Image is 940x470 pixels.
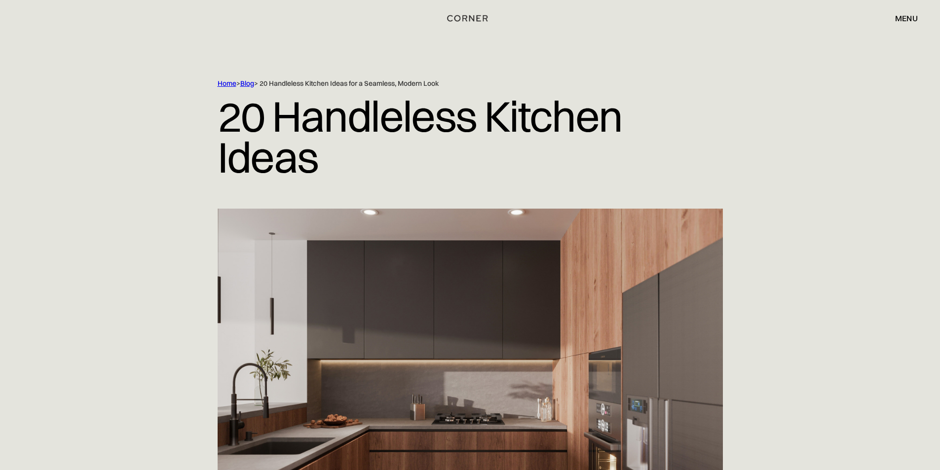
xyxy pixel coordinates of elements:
[218,88,723,185] h1: 20 Handleless Kitchen Ideas
[435,12,505,25] a: home
[218,79,236,88] a: Home
[240,79,254,88] a: Blog
[885,10,918,27] div: menu
[218,79,681,88] div: > > 20 Handleless Kitchen Ideas for a Seamless, Modern Look
[895,14,918,22] div: menu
